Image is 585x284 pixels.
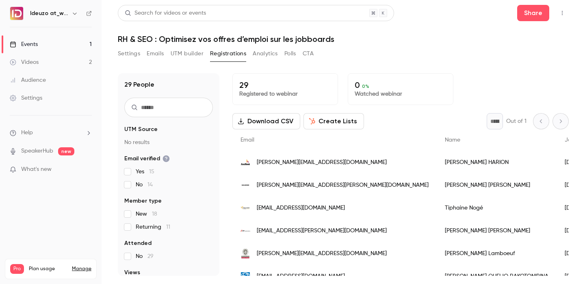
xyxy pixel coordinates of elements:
[239,80,331,90] p: 29
[232,113,300,129] button: Download CSV
[136,210,157,218] span: New
[10,129,92,137] li: help-dropdown-opener
[303,113,364,129] button: Create Lists
[82,166,92,173] iframe: Noticeable Trigger
[437,219,557,242] div: [PERSON_NAME] [PERSON_NAME]
[355,80,446,90] p: 0
[147,253,154,259] span: 29
[506,117,526,125] p: Out of 1
[240,180,250,190] img: salomon.com
[136,168,154,176] span: Yes
[240,157,250,167] img: amrest.eu
[125,9,206,17] div: Search for videos or events
[257,204,345,212] span: [EMAIL_ADDRESS][DOMAIN_NAME]
[149,169,154,175] span: 15
[303,47,314,60] button: CTA
[10,58,39,66] div: Videos
[257,158,387,167] span: [PERSON_NAME][EMAIL_ADDRESS][DOMAIN_NAME]
[10,7,23,20] img: Ideuzo at_work
[147,47,164,60] button: Emails
[118,34,569,44] h1: RH & SEO : Optimisez vos offres d’emploi sur les jobboards
[136,223,170,231] span: Returning
[10,40,38,48] div: Events
[124,138,213,146] p: No results
[284,47,296,60] button: Polls
[29,266,67,272] span: Plan usage
[253,47,278,60] button: Analytics
[240,249,250,258] img: bureauveritas.com
[136,252,154,260] span: No
[257,249,387,258] span: [PERSON_NAME][EMAIL_ADDRESS][DOMAIN_NAME]
[437,242,557,265] div: [PERSON_NAME] Lamboeuf
[21,129,33,137] span: Help
[124,269,140,277] span: Views
[257,272,345,281] span: [EMAIL_ADDRESS][DOMAIN_NAME]
[210,47,246,60] button: Registrations
[152,211,157,217] span: 18
[437,197,557,219] div: Tiphaine Nogé
[124,125,158,133] span: UTM Source
[136,181,153,189] span: No
[257,227,387,235] span: [EMAIL_ADDRESS][PERSON_NAME][DOMAIN_NAME]
[10,76,46,84] div: Audience
[147,182,153,188] span: 14
[240,271,250,281] img: sleever.com
[517,5,549,21] button: Share
[355,90,446,98] p: Watched webinar
[21,147,53,155] a: SpeakerHub
[58,147,74,155] span: new
[239,90,331,98] p: Registered to webinar
[30,9,68,17] h6: Ideuzo at_work
[72,266,91,272] a: Manage
[124,80,154,90] h1: 29 People
[240,203,250,213] img: sollyazar.com
[240,137,254,143] span: Email
[124,197,162,205] span: Member type
[10,264,24,274] span: Pro
[257,181,429,190] span: [PERSON_NAME][EMAIL_ADDRESS][PERSON_NAME][DOMAIN_NAME]
[362,83,369,89] span: 0 %
[171,47,204,60] button: UTM builder
[21,165,52,174] span: What's new
[445,137,460,143] span: Name
[10,94,42,102] div: Settings
[124,155,170,163] span: Email verified
[166,224,170,230] span: 11
[118,47,140,60] button: Settings
[240,226,250,236] img: jst-transformers.com
[437,174,557,197] div: [PERSON_NAME] [PERSON_NAME]
[124,239,152,247] span: Attended
[437,151,557,174] div: [PERSON_NAME] HARION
